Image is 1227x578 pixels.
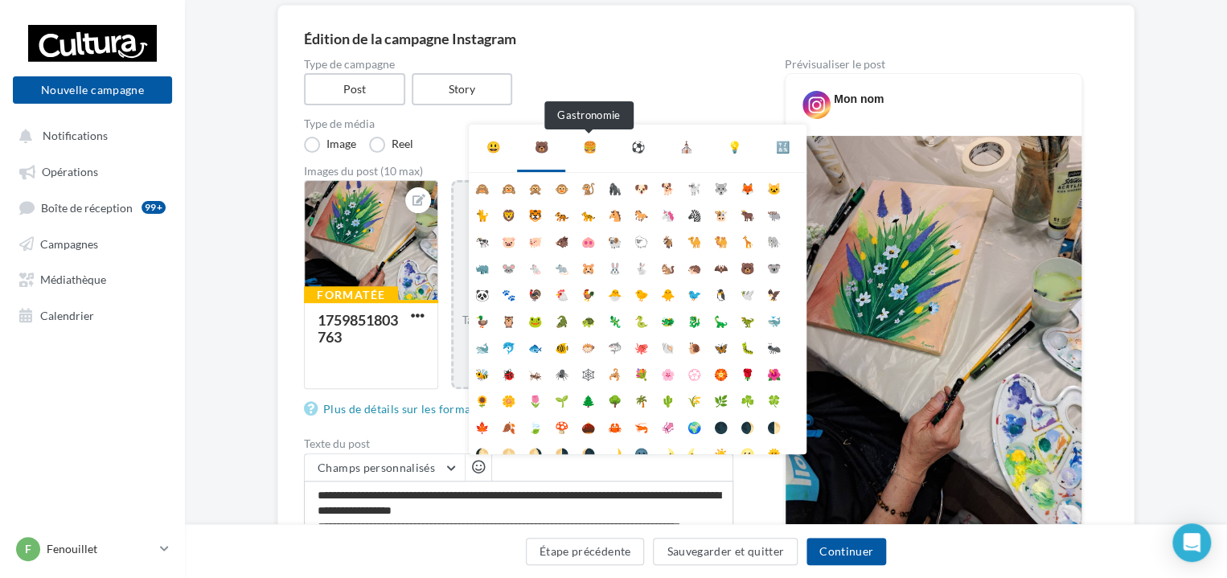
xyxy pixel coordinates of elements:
a: Plus de détails sur les formats acceptés [304,400,535,419]
li: 🌾 [681,385,708,412]
li: 🐀 [548,252,575,279]
label: Image [304,137,356,153]
li: 🌻 [469,385,495,412]
a: Calendrier [10,300,175,329]
li: 🍄 [548,412,575,438]
li: 🌖 [522,438,548,465]
div: Open Intercom Messenger [1172,523,1211,562]
li: 🐣 [601,279,628,305]
li: 🐰 [601,252,628,279]
li: 🌑 [708,412,734,438]
a: F Fenouillet [13,534,172,564]
li: 🐓 [575,279,601,305]
label: Story [412,73,513,105]
div: 😃 [486,137,500,157]
span: Calendrier [40,308,94,322]
button: Nouvelle campagne [13,76,172,104]
li: 🌚 [628,438,655,465]
li: 🐗 [548,226,575,252]
li: 🌼 [495,385,522,412]
li: 🐽 [575,226,601,252]
li: 🐲 [655,305,681,332]
div: 💡 [728,137,741,157]
div: 🍔 [583,137,597,157]
div: Prévisualiser le post [785,59,1082,70]
li: 💐 [628,359,655,385]
li: 🦀 [601,412,628,438]
li: 🐕 [655,173,681,199]
span: Médiathèque [40,273,106,286]
li: 🦍 [601,173,628,199]
li: 🦓 [681,199,708,226]
li: 🐭 [495,252,522,279]
li: 🐵 [548,173,575,199]
li: 🐷 [495,226,522,252]
li: 🐞 [495,359,522,385]
li: 🕸️ [575,359,601,385]
li: 🦁 [495,199,522,226]
a: Boîte de réception99+ [10,192,175,222]
li: 🌒 [734,412,761,438]
li: 🌿 [708,385,734,412]
li: 🌕 [495,438,522,465]
li: 🐺 [708,173,734,199]
li: 🐄 [469,226,495,252]
li: 🌺 [761,359,787,385]
li: 🐜 [761,332,787,359]
li: 🦆 [469,305,495,332]
li: 🍁 [469,412,495,438]
li: 🦎 [601,305,628,332]
button: Étape précédente [526,538,645,565]
label: Texte du post [304,438,733,449]
li: 🕊️ [734,279,761,305]
li: 🦑 [655,412,681,438]
li: 🌝 [734,438,761,465]
li: 🦔 [681,252,708,279]
li: 🐐 [655,226,681,252]
li: 🐸 [522,305,548,332]
li: 🐏 [601,226,628,252]
li: 🍂 [495,412,522,438]
li: 🦇 [708,252,734,279]
div: Images du post (10 max) [304,166,733,177]
li: 🐆 [575,199,601,226]
li: 🌸 [655,359,681,385]
li: 🐔 [548,279,575,305]
li: 🐅 [548,199,575,226]
li: 🐒 [575,173,601,199]
label: Type de campagne [304,59,733,70]
li: 🐿️ [655,252,681,279]
li: 🐋 [469,332,495,359]
span: Boîte de réception [41,200,133,214]
li: 🍀 [761,385,787,412]
li: 🐻 [734,252,761,279]
div: Formatée [304,286,398,304]
button: Notifications [10,121,169,150]
li: 🦋 [708,332,734,359]
div: Édition de la campagne Instagram [304,31,1108,46]
li: 🦂 [601,359,628,385]
li: 🐦 [681,279,708,305]
button: Continuer [806,538,886,565]
li: 🐡 [575,332,601,359]
li: 🐛 [734,332,761,359]
li: 🌔 [469,438,495,465]
li: 🐃 [761,199,787,226]
li: 🌵 [655,385,681,412]
li: 🐇 [628,252,655,279]
li: 🕷️ [548,359,575,385]
li: 🌴 [628,385,655,412]
li: 🐍 [628,305,655,332]
li: 🦅 [761,279,787,305]
li: 🦉 [495,305,522,332]
li: 🐨 [761,252,787,279]
li: 🌙 [601,438,628,465]
li: 🐼 [469,279,495,305]
label: Reel [369,137,413,153]
label: Post [304,73,405,105]
li: ☘️ [734,385,761,412]
button: Sauvegarder et quitter [653,538,798,565]
li: 🐉 [681,305,708,332]
div: ⚽ [631,137,645,157]
div: 1759851803763 [318,311,398,346]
